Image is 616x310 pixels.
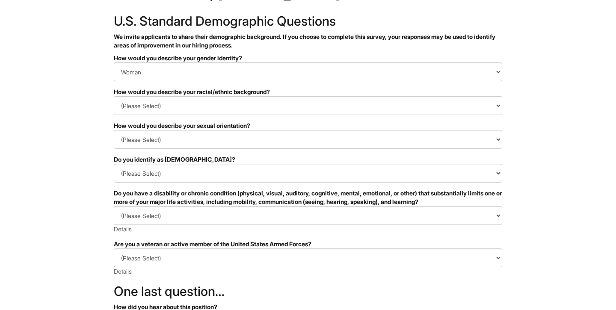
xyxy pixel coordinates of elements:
select: How would you describe your gender identity? [114,62,502,81]
select: How would you describe your racial/ethnic background? [114,96,502,115]
select: Do you identify as transgender? [114,164,502,183]
h2: One last question… [114,284,502,298]
a: Details [114,225,132,233]
select: How would you describe your sexual orientation? [114,130,502,149]
select: Do you have a disability or chronic condition (physical, visual, auditory, cognitive, mental, emo... [114,206,502,225]
p: We invite applicants to share their demographic background. If you choose to complete this survey... [114,32,502,50]
h2: U.S. Standard Demographic Questions [114,14,502,28]
a: Details [114,268,132,275]
div: How would you describe your gender identity? [114,54,502,62]
select: Are you a veteran or active member of the United States Armed Forces? [114,248,502,267]
div: Do you identify as [DEMOGRAPHIC_DATA]? [114,155,502,164]
div: How would you describe your sexual orientation? [114,121,502,130]
div: How would you describe your racial/ethnic background? [114,88,502,96]
div: Do you have a disability or chronic condition (physical, visual, auditory, cognitive, mental, emo... [114,189,502,206]
div: Are you a veteran or active member of the United States Armed Forces? [114,240,502,248]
